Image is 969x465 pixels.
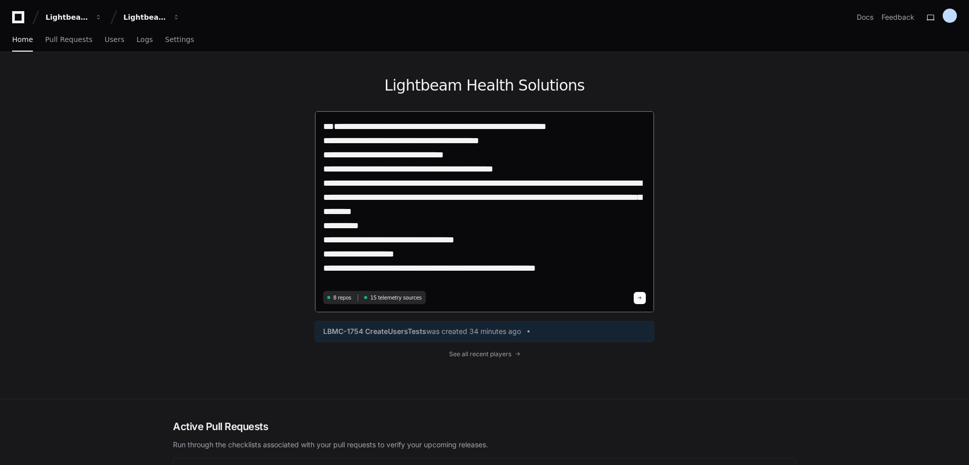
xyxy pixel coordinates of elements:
[12,36,33,43] span: Home
[333,294,351,302] span: 8 repos
[41,8,106,26] button: Lightbeam Health
[137,36,153,43] span: Logs
[165,28,194,52] a: Settings
[105,36,124,43] span: Users
[323,326,646,336] a: LBMC-1754 CreateUsersTestswas created 34 minutes ago
[449,350,511,358] span: See all recent players
[45,36,92,43] span: Pull Requests
[105,28,124,52] a: Users
[426,326,521,336] span: was created 34 minutes ago
[882,12,914,22] button: Feedback
[315,350,654,358] a: See all recent players
[137,28,153,52] a: Logs
[857,12,873,22] a: Docs
[370,294,421,302] span: 15 telemetry sources
[123,12,167,22] div: Lightbeam Health Solutions
[12,28,33,52] a: Home
[315,76,654,95] h1: Lightbeam Health Solutions
[173,440,796,450] p: Run through the checklists associated with your pull requests to verify your upcoming releases.
[119,8,184,26] button: Lightbeam Health Solutions
[165,36,194,43] span: Settings
[45,28,92,52] a: Pull Requests
[173,419,796,434] h2: Active Pull Requests
[323,326,426,336] span: LBMC-1754 CreateUsersTests
[46,12,89,22] div: Lightbeam Health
